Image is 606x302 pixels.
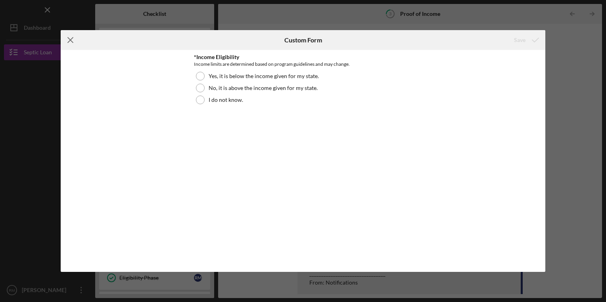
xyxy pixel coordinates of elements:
[514,32,525,48] div: Save
[209,73,319,79] label: Yes, it is below the income given for my state.
[209,97,243,103] label: I do not know.
[194,60,412,68] div: Income limits are determined based on program guidelines and may change.
[284,36,322,44] h6: Custom Form
[506,32,545,48] button: Save
[194,54,412,60] div: *Income Eligibility
[209,85,318,91] label: No, it is above the income given for my state.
